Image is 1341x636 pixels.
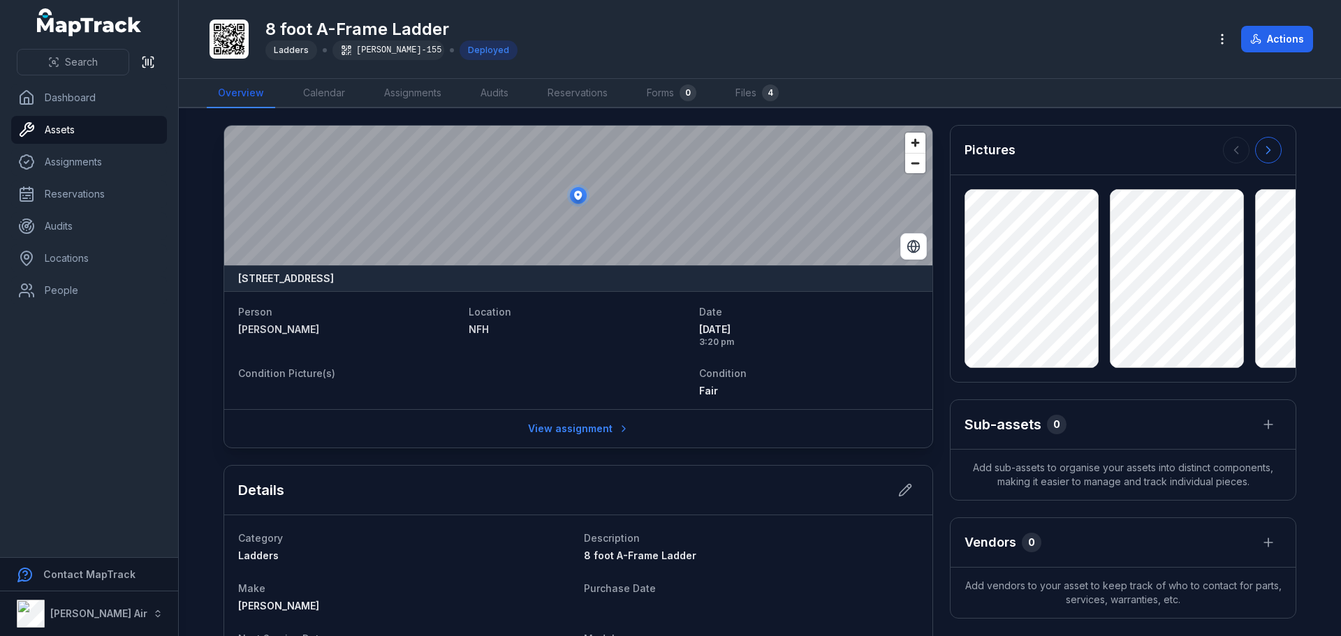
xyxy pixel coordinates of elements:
[536,79,619,108] a: Reservations
[469,306,511,318] span: Location
[699,306,722,318] span: Date
[900,233,927,260] button: Switch to Satellite View
[519,415,638,442] a: View assignment
[905,153,925,173] button: Zoom out
[207,79,275,108] a: Overview
[238,582,265,594] span: Make
[43,568,135,580] strong: Contact MapTrack
[238,306,272,318] span: Person
[238,600,319,612] span: [PERSON_NAME]
[680,84,696,101] div: 0
[11,212,167,240] a: Audits
[951,568,1296,618] span: Add vendors to your asset to keep track of who to contact for parts, services, warranties, etc.
[238,480,284,500] h2: Details
[274,45,309,55] span: Ladders
[11,244,167,272] a: Locations
[65,55,98,69] span: Search
[11,276,167,304] a: People
[584,549,696,561] span: 8 foot A-Frame Ladder
[584,532,640,544] span: Description
[292,79,356,108] a: Calendar
[11,180,167,208] a: Reservations
[37,8,142,36] a: MapTrack
[636,79,708,108] a: Forms0
[699,385,718,397] span: Fair
[1022,533,1041,552] div: 0
[699,367,747,379] span: Condition
[965,140,1016,160] h3: Pictures
[699,337,918,348] span: 3:20 pm
[469,323,489,335] span: NFH
[469,323,688,337] a: NFH
[724,79,790,108] a: Files4
[699,323,918,348] time: 4/1/2025, 3:20:44 PM
[11,116,167,144] a: Assets
[50,607,147,619] strong: [PERSON_NAME] Air
[238,367,335,379] span: Condition Picture(s)
[584,582,656,594] span: Purchase Date
[1241,26,1313,52] button: Actions
[905,133,925,153] button: Zoom in
[265,18,518,40] h1: 8 foot A-Frame Ladder
[238,532,283,544] span: Category
[965,415,1041,434] h2: Sub-assets
[224,126,932,265] canvas: Map
[373,79,453,108] a: Assignments
[469,79,520,108] a: Audits
[17,49,129,75] button: Search
[699,323,918,337] span: [DATE]
[238,272,334,286] strong: [STREET_ADDRESS]
[238,323,457,337] a: [PERSON_NAME]
[238,549,279,561] span: Ladders
[11,84,167,112] a: Dashboard
[951,450,1296,500] span: Add sub-assets to organise your assets into distinct components, making it easier to manage and t...
[11,148,167,176] a: Assignments
[762,84,779,101] div: 4
[1047,415,1067,434] div: 0
[332,40,444,60] div: [PERSON_NAME]-155
[965,533,1016,552] h3: Vendors
[460,40,518,60] div: Deployed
